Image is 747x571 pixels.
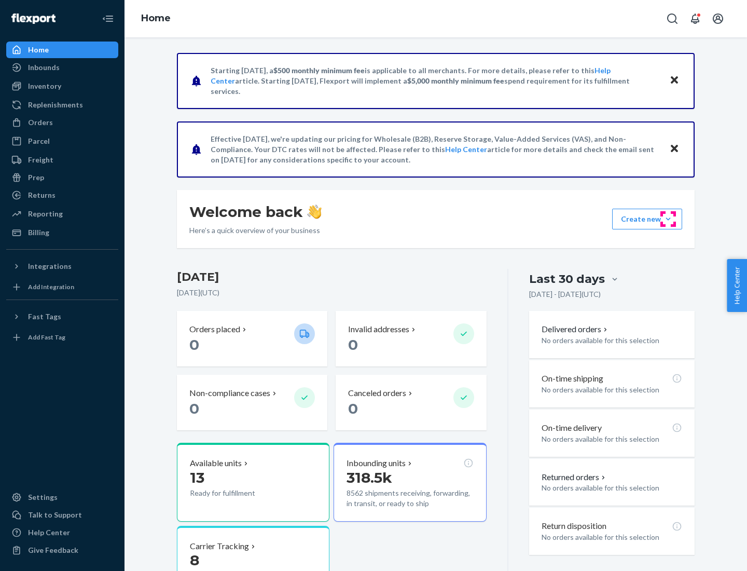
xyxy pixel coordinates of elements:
[28,209,63,219] div: Reporting
[98,8,118,29] button: Close Navigation
[708,8,728,29] button: Open account menu
[348,387,406,399] p: Canceled orders
[177,269,487,285] h3: [DATE]
[347,457,406,469] p: Inbounding units
[662,8,683,29] button: Open Search Box
[28,492,58,502] div: Settings
[133,4,179,34] ol: breadcrumbs
[28,100,83,110] div: Replenishments
[211,134,659,165] p: Effective [DATE], we're updating our pricing for Wholesale (B2B), Reserve Storage, Value-Added Se...
[668,73,681,88] button: Close
[189,202,322,221] h1: Welcome back
[347,488,473,509] p: 8562 shipments receiving, forwarding, in transit, or ready to ship
[542,520,606,532] p: Return disposition
[28,136,50,146] div: Parcel
[11,13,56,24] img: Flexport logo
[6,279,118,295] a: Add Integration
[6,169,118,186] a: Prep
[28,62,60,73] div: Inbounds
[445,145,487,154] a: Help Center
[612,209,682,229] button: Create new
[28,311,61,322] div: Fast Tags
[6,224,118,241] a: Billing
[6,133,118,149] a: Parcel
[348,400,358,417] span: 0
[529,289,601,300] p: [DATE] - [DATE] ( UTC )
[28,282,74,291] div: Add Integration
[6,542,118,559] button: Give Feedback
[542,335,682,346] p: No orders available for this selection
[211,65,659,97] p: Starting [DATE], a is applicable to all merchants. For more details, please refer to this article...
[407,76,504,85] span: $5,000 monthly minimum fee
[6,524,118,541] a: Help Center
[685,8,706,29] button: Open notifications
[668,142,681,157] button: Close
[347,469,392,486] span: 318.5k
[348,336,358,354] span: 0
[177,288,487,298] p: [DATE] ( UTC )
[6,206,118,222] a: Reporting
[542,385,682,395] p: No orders available for this selection
[542,373,603,385] p: On-time shipping
[542,323,610,335] button: Delivered orders
[28,333,65,342] div: Add Fast Tag
[28,227,49,238] div: Billing
[6,187,118,203] a: Returns
[28,545,78,555] div: Give Feedback
[6,97,118,113] a: Replenishments
[6,59,118,76] a: Inbounds
[28,155,53,165] div: Freight
[190,488,286,498] p: Ready for fulfillment
[28,172,44,183] div: Prep
[6,42,118,58] a: Home
[6,489,118,506] a: Settings
[348,323,409,335] p: Invalid addresses
[529,271,605,287] div: Last 30 days
[28,190,56,200] div: Returns
[190,540,249,552] p: Carrier Tracking
[6,329,118,346] a: Add Fast Tag
[542,471,607,483] button: Returned orders
[177,311,327,366] button: Orders placed 0
[189,336,199,354] span: 0
[28,261,72,271] div: Integrations
[6,114,118,131] a: Orders
[307,205,322,219] img: hand-wave emoji
[177,375,327,430] button: Non-compliance cases 0
[542,483,682,493] p: No orders available for this selection
[189,323,240,335] p: Orders placed
[28,510,82,520] div: Talk to Support
[28,45,49,55] div: Home
[190,551,199,569] span: 8
[273,66,365,75] span: $500 monthly minimum fee
[336,311,486,366] button: Invalid addresses 0
[6,258,118,275] button: Integrations
[177,443,329,522] button: Available units13Ready for fulfillment
[6,78,118,94] a: Inventory
[542,434,682,444] p: No orders available for this selection
[189,400,199,417] span: 0
[334,443,486,522] button: Inbounding units318.5k8562 shipments receiving, forwarding, in transit, or ready to ship
[189,225,322,236] p: Here’s a quick overview of your business
[6,152,118,168] a: Freight
[542,532,682,542] p: No orders available for this selection
[28,81,61,91] div: Inventory
[28,527,70,538] div: Help Center
[190,457,242,469] p: Available units
[6,308,118,325] button: Fast Tags
[190,469,204,486] span: 13
[28,117,53,128] div: Orders
[727,259,747,312] button: Help Center
[6,507,118,523] a: Talk to Support
[189,387,270,399] p: Non-compliance cases
[336,375,486,430] button: Canceled orders 0
[542,422,602,434] p: On-time delivery
[141,12,171,24] a: Home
